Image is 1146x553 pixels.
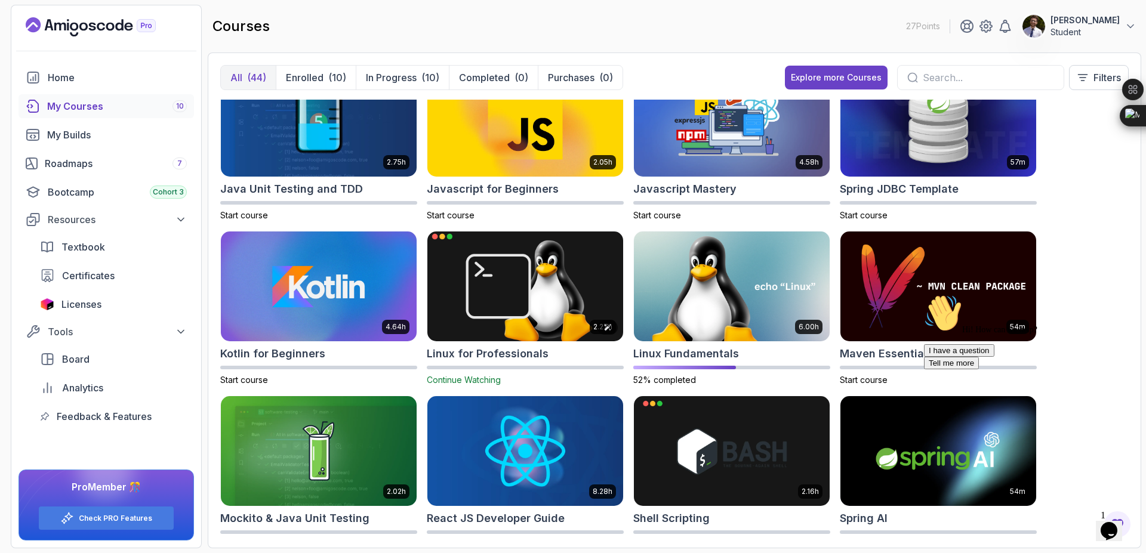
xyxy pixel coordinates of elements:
p: Completed [459,70,510,85]
img: Javascript for Beginners card [427,67,623,177]
a: board [33,347,194,371]
a: Check PRO Features [79,514,152,523]
img: Spring AI card [840,396,1036,506]
a: Linux for Professionals card2.27hLinux for ProfessionalsContinue Watching [427,231,624,386]
img: user profile image [1022,15,1045,38]
p: 27 Points [906,20,940,32]
a: certificates [33,264,194,288]
h2: Spring JDBC Template [840,181,959,197]
button: Purchases(0) [538,66,623,89]
button: All(44) [221,66,276,89]
span: Start course [633,210,681,220]
a: licenses [33,292,194,316]
button: user profile image[PERSON_NAME]Student [1022,14,1136,38]
p: 2.05h [593,157,612,167]
p: Filters [1093,70,1121,85]
a: Linux Fundamentals card6.00hLinux Fundamentals52% completed [633,231,830,386]
div: Explore more Courses [791,72,882,84]
h2: Mockito & Java Unit Testing [220,510,369,527]
p: All [230,70,242,85]
img: Mockito & Java Unit Testing card [221,396,417,506]
button: Tell me more [5,67,60,80]
span: Start course [220,375,268,385]
img: React JS Developer Guide card [427,396,623,506]
h2: courses [212,17,270,36]
img: Kotlin for Beginners card [221,231,417,341]
span: Hi! How can we help? [5,36,118,45]
span: Continue Watching [427,375,501,385]
h2: Javascript Mastery [633,181,737,197]
span: Start course [427,210,475,220]
p: Purchases [548,70,594,85]
a: roadmaps [19,152,194,175]
span: Analytics [62,381,103,395]
iframe: chat widget [919,289,1134,499]
a: courses [19,94,194,118]
div: Tools [48,325,187,339]
img: Linux for Professionals card [423,229,628,344]
p: 2.27h [593,322,612,332]
div: Resources [48,212,187,227]
img: :wave: [5,5,43,43]
h2: Javascript for Beginners [427,181,559,197]
iframe: chat widget [1096,505,1134,541]
button: Check PRO Features [38,506,174,530]
div: (10) [421,70,439,85]
a: home [19,66,194,89]
h2: Maven Essentials [840,345,933,362]
p: Student [1050,26,1120,38]
p: 2.02h [387,487,406,496]
button: Enrolled(10) [276,66,356,89]
a: feedback [33,404,194,428]
span: 52% completed [633,375,696,385]
div: My Builds [47,128,187,142]
span: Start course [840,210,888,220]
a: builds [19,123,194,147]
h2: Spring AI [840,510,888,527]
span: 10 [176,101,184,111]
button: I have a question [5,55,75,67]
span: Start course [220,210,268,220]
p: Enrolled [286,70,324,85]
h2: Java Unit Testing and TDD [220,181,363,197]
span: Licenses [61,297,101,311]
img: Spring JDBC Template card [840,67,1036,177]
button: Filters [1069,65,1129,90]
img: jetbrains icon [40,298,54,310]
span: Certificates [62,268,115,283]
a: textbook [33,235,194,259]
a: Landing page [26,17,183,36]
h2: Linux for Professionals [427,345,549,362]
button: Explore more Courses [785,66,888,89]
span: Textbook [61,240,105,254]
p: 6.00h [799,322,819,332]
a: Shell Scripting card2.16hShell ScriptingContinue Watching [633,396,830,551]
h2: Shell Scripting [633,510,710,527]
p: 57m [1011,157,1025,167]
img: Java Unit Testing and TDD card [221,67,417,177]
button: In Progress(10) [356,66,449,89]
h2: React JS Developer Guide [427,510,565,527]
h2: Kotlin for Beginners [220,345,325,362]
div: (44) [247,70,266,85]
button: Resources [19,209,194,230]
a: analytics [33,376,194,400]
button: Completed(0) [449,66,538,89]
input: Search... [923,70,1054,85]
div: (0) [599,70,613,85]
div: Roadmaps [45,156,187,171]
button: Tools [19,321,194,342]
p: 2.75h [387,157,406,167]
p: 4.58h [799,157,819,167]
p: 2.16h [802,487,819,496]
p: 8.28h [593,487,612,496]
p: [PERSON_NAME] [1050,14,1120,26]
div: 👋Hi! How can we help?I have a questionTell me more [5,5,220,80]
img: Shell Scripting card [634,396,830,506]
div: (10) [328,70,346,85]
h2: Linux Fundamentals [633,345,739,362]
span: Cohort 3 [153,187,184,197]
span: Board [62,352,90,366]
